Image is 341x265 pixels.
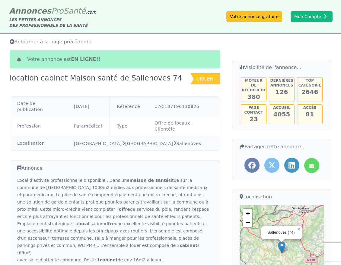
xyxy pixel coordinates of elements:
h5: Page contact [242,105,266,115]
strong: offre [104,221,115,226]
strong: cabinet [100,257,118,262]
button: Mon Compte [291,11,333,22]
a: Zoom out [243,218,252,227]
span: 23 [250,115,258,123]
td: Date de publication [10,97,67,116]
div: location cabinet Maison santé de Sallenoves 74 [10,73,186,84]
td: Profession [10,116,67,136]
span: 81 [306,111,314,118]
h5: Dernières annonces [270,78,294,88]
span: Votre annonce est ! [27,56,100,63]
span: Pro [51,6,64,15]
a: Sallenôves [176,141,201,146]
span: 2646 [301,88,318,96]
a: AnnoncesProSanté.com [9,6,96,15]
a: Paramédical [74,124,102,128]
span: 380 [247,93,260,100]
i: Retourner à la liste [10,39,14,44]
div: Sallenôves (74) [267,230,295,235]
span: .com [86,10,96,14]
a: Partager l'annonce sur Facebook [244,158,260,173]
span: × [298,227,300,232]
td: Type [110,116,147,136]
a: Zoom in [243,209,252,218]
h5: Accueil [270,105,294,110]
a: Close popup [295,226,302,233]
strong: local [78,221,89,226]
h3: Visibilité de l'annonce... [240,64,324,71]
h5: Accès [298,105,322,110]
span: + [246,210,250,217]
a: Partager l'annonce sur Twitter [264,158,279,173]
h5: Top catégorie [298,78,322,88]
a: Partager l'annonce sur LinkedIn [284,158,299,173]
img: Marker [278,241,285,254]
div: LES PETITES ANNONCES DES PROFESSIONNELS DE LA SANTÉ [9,17,96,28]
span: urgent [196,76,216,82]
h5: Moteur de recherche [242,78,266,93]
td: Localisation [10,136,67,151]
h3: Localisation [240,193,324,200]
strong: maison de santé [129,178,169,183]
a: [GEOGRAPHIC_DATA] [125,141,173,146]
td: Référence [110,97,147,116]
strong: offre [119,207,130,212]
a: Partager l'annonce par mail [304,158,319,173]
b: en ligne! [71,56,98,62]
span: Retourner à la page précédente [10,39,91,45]
td: #AC107196130825 [147,97,220,116]
span: Annonces [9,6,51,15]
a: Offre de locaux - Clientèle [155,121,193,131]
a: Votre annonce gratuite [226,11,282,22]
a: [GEOGRAPHIC_DATA] [74,141,122,146]
span: 4055 [273,111,290,118]
span: 126 [276,88,288,96]
h3: Annonce [17,164,212,172]
strong: cabinet [180,243,197,248]
span: Santé [63,6,86,15]
span: − [246,219,250,226]
td: [DATE] [67,97,110,116]
h3: Partager cette annonce... [240,143,324,150]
